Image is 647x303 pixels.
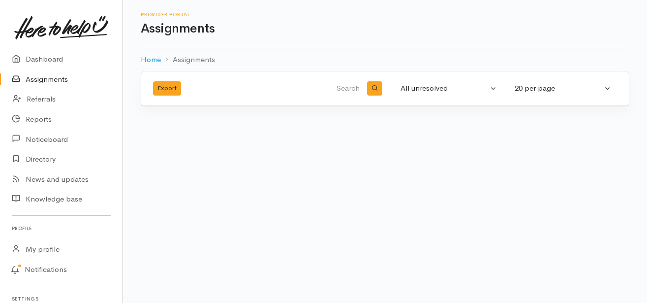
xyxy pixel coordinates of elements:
button: 20 per page [509,79,617,98]
li: Assignments [161,54,215,66]
a: Home [141,54,161,66]
div: All unresolved [401,83,488,94]
button: All unresolved [395,79,503,98]
h6: Provider Portal [141,12,629,17]
div: 20 per page [515,83,602,94]
button: Export [153,81,181,96]
input: Search [274,77,362,101]
h6: Profile [12,222,111,235]
nav: breadcrumb [141,48,629,71]
h1: Assignments [141,22,629,36]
